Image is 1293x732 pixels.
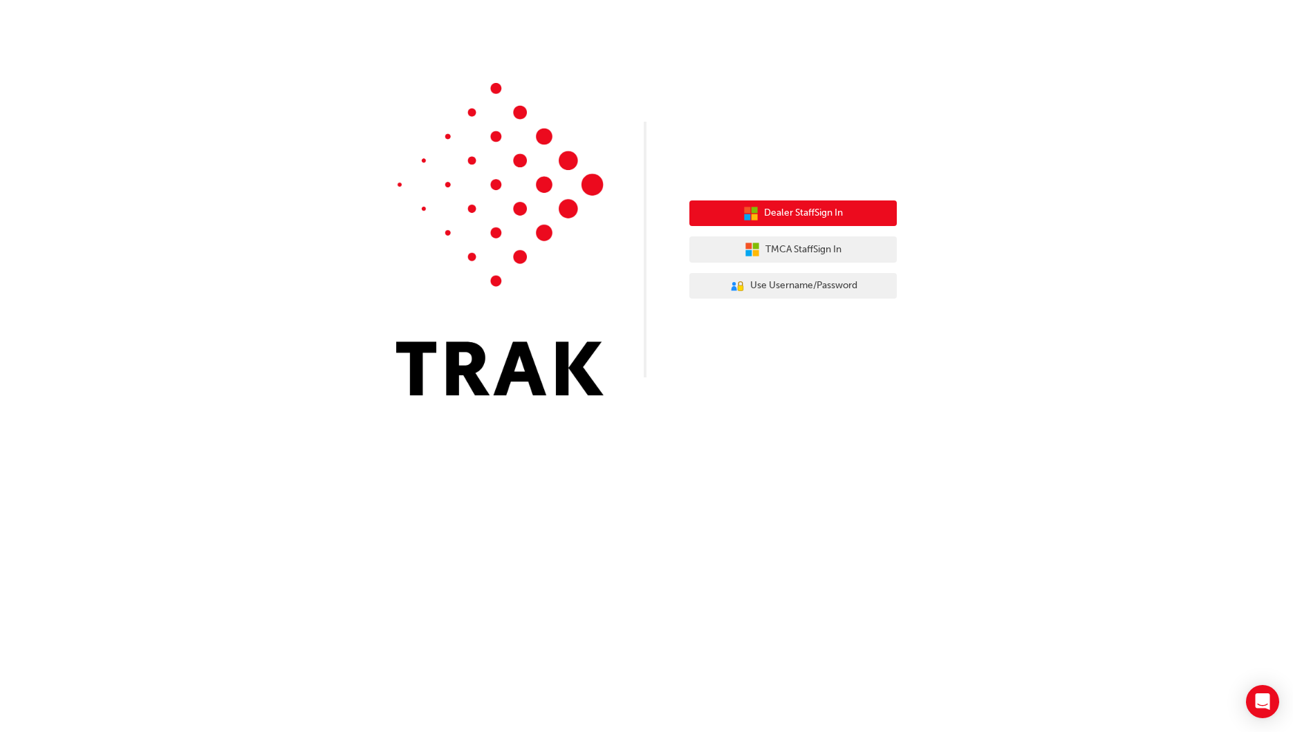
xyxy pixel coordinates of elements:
[396,83,604,395] img: Trak
[689,236,897,263] button: TMCA StaffSign In
[1246,685,1279,718] div: Open Intercom Messenger
[689,273,897,299] button: Use Username/Password
[689,200,897,227] button: Dealer StaffSign In
[764,205,843,221] span: Dealer Staff Sign In
[750,278,857,294] span: Use Username/Password
[765,242,841,258] span: TMCA Staff Sign In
